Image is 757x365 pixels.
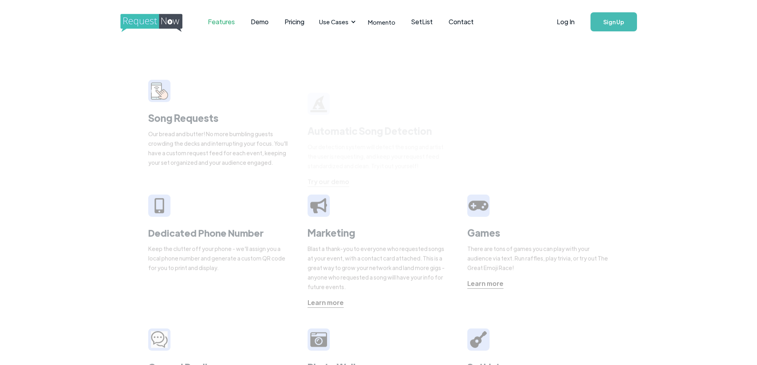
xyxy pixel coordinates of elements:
img: wizard hat [310,95,327,112]
strong: Games [467,226,500,239]
div: Learn more [308,298,344,307]
div: Use Cases [314,10,358,34]
div: There are tons of games you can play with your audience via text. Run raffles, play trivia, or tr... [467,244,609,272]
img: camera icon [151,331,168,348]
a: Learn more [308,298,344,308]
a: home [120,14,180,30]
img: camera icon [310,331,327,348]
a: Try our demo [308,177,349,187]
a: Pricing [277,10,312,34]
img: iphone [154,198,164,214]
div: Our bread and butter! No more bumbling guests crowding the decks and interrupting your focus. You... [148,129,290,167]
img: video game [469,198,488,214]
div: Try our demo [308,177,349,186]
strong: Marketing [308,226,355,239]
a: Contact [441,10,482,34]
strong: Dedicated Phone Number [148,226,264,239]
a: Learn more [467,279,503,289]
a: Sign Up [590,12,637,31]
strong: Song Requests [148,112,219,124]
img: requestnow logo [120,14,197,32]
div: Use Cases [319,17,348,26]
img: megaphone [310,198,327,213]
strong: Automatic Song Detection [308,124,432,137]
div: Learn more [467,279,503,288]
div: Our detection system will detect the song and artist the user is requesting, and keep your reques... [308,142,449,170]
a: Features [200,10,243,34]
div: Keep the clutter off your phone - we'll assign you a local phone number and generate a custom QR ... [148,244,290,272]
div: Blast a thank-you to everyone who requested songs at your event, with a contact card attached. Th... [308,244,449,292]
a: SetList [403,10,441,34]
a: Demo [243,10,277,34]
img: smarphone [151,82,168,99]
a: Momento [360,10,403,34]
a: Log In [549,8,583,36]
img: guitar [470,331,487,348]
